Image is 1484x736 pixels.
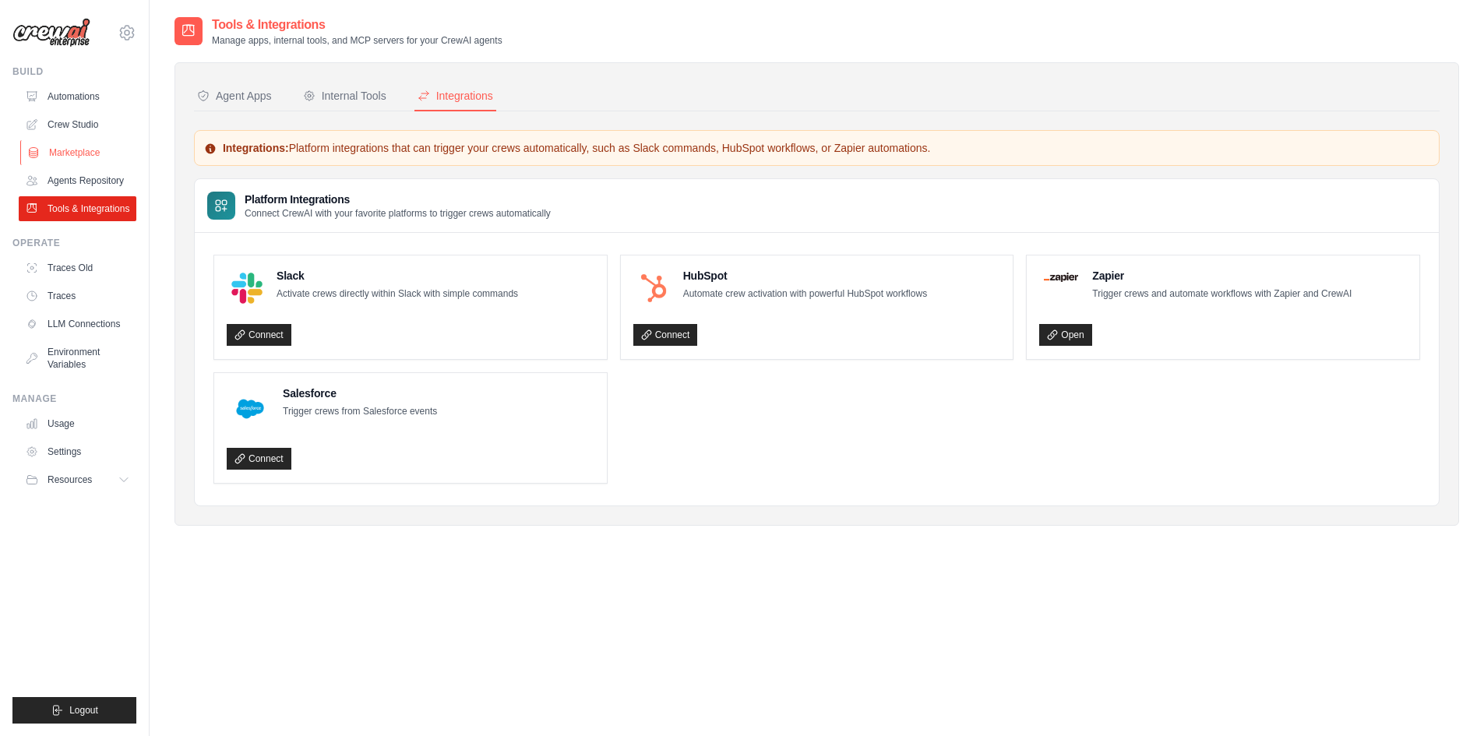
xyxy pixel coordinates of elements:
[204,140,1429,156] p: Platform integrations that can trigger your crews automatically, such as Slack commands, HubSpot ...
[212,16,502,34] h2: Tools & Integrations
[1039,324,1091,346] a: Open
[19,84,136,109] a: Automations
[231,390,269,428] img: Salesforce Logo
[277,287,518,302] p: Activate crews directly within Slack with simple commands
[1044,273,1078,282] img: Zapier Logo
[19,168,136,193] a: Agents Repository
[12,18,90,48] img: Logo
[231,273,263,304] img: Slack Logo
[69,704,98,717] span: Logout
[1092,268,1352,283] h4: Zapier
[12,65,136,78] div: Build
[283,404,437,420] p: Trigger crews from Salesforce events
[1092,287,1352,302] p: Trigger crews and automate workflows with Zapier and CrewAI
[414,82,496,111] button: Integrations
[19,467,136,492] button: Resources
[19,411,136,436] a: Usage
[12,393,136,405] div: Manage
[19,255,136,280] a: Traces Old
[683,287,927,302] p: Automate crew activation with powerful HubSpot workflows
[197,88,272,104] div: Agent Apps
[303,88,386,104] div: Internal Tools
[638,273,669,304] img: HubSpot Logo
[212,34,502,47] p: Manage apps, internal tools, and MCP servers for your CrewAI agents
[19,112,136,137] a: Crew Studio
[300,82,390,111] button: Internal Tools
[12,697,136,724] button: Logout
[19,439,136,464] a: Settings
[227,324,291,346] a: Connect
[418,88,493,104] div: Integrations
[283,386,437,401] h4: Salesforce
[48,474,92,486] span: Resources
[223,142,289,154] strong: Integrations:
[19,312,136,336] a: LLM Connections
[245,192,551,207] h3: Platform Integrations
[245,207,551,220] p: Connect CrewAI with your favorite platforms to trigger crews automatically
[19,283,136,308] a: Traces
[194,82,275,111] button: Agent Apps
[19,196,136,221] a: Tools & Integrations
[19,340,136,377] a: Environment Variables
[683,268,927,283] h4: HubSpot
[12,237,136,249] div: Operate
[277,268,518,283] h4: Slack
[20,140,138,165] a: Marketplace
[227,448,291,470] a: Connect
[633,324,698,346] a: Connect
